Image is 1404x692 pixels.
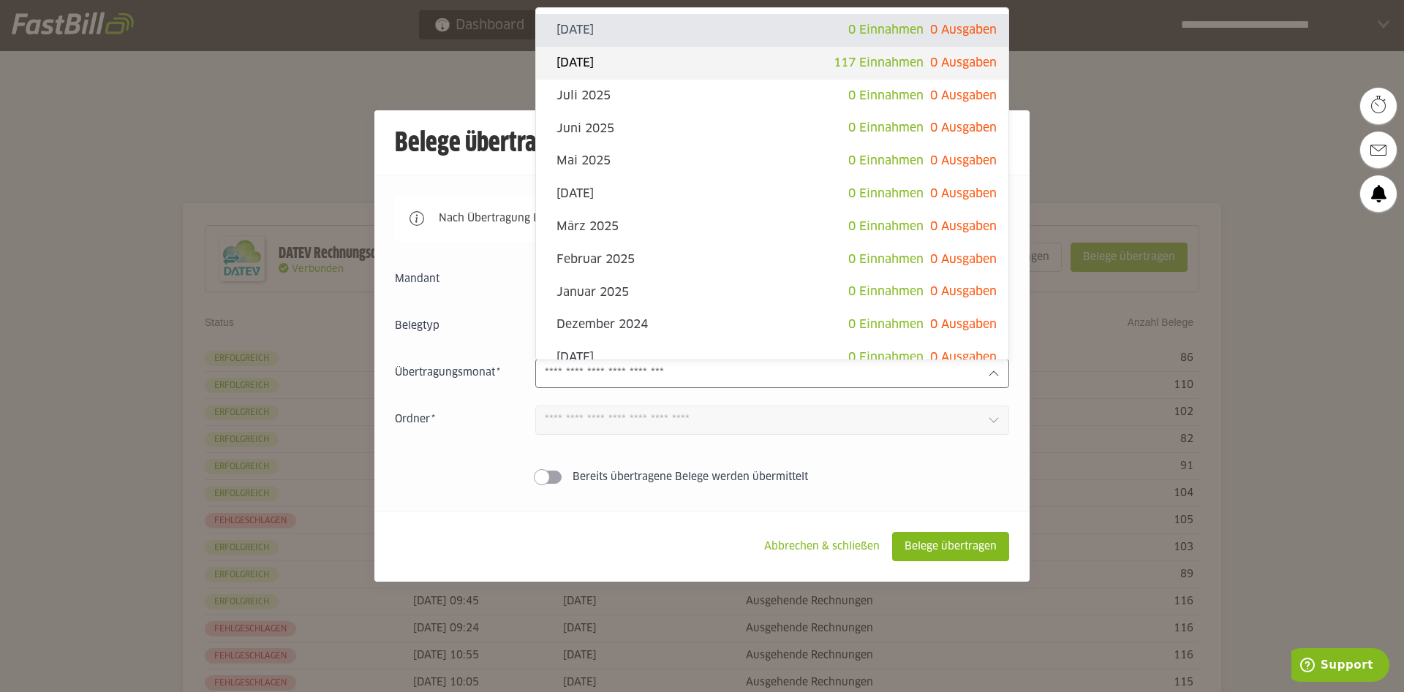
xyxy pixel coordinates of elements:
sl-option: März 2025 [536,210,1008,243]
span: 0 Einnahmen [848,286,924,297]
sl-button: Belege übertragen [892,532,1009,561]
span: 0 Ausgaben [930,24,997,36]
span: 0 Ausgaben [930,122,997,134]
sl-option: [DATE] [536,47,1008,80]
sl-option: Mai 2025 [536,145,1008,178]
span: 0 Einnahmen [848,155,924,167]
span: 0 Ausgaben [930,351,997,363]
span: 0 Einnahmen [848,351,924,363]
iframe: Öffnet ein Widget, in dem Sie weitere Informationen finden [1291,648,1389,685]
span: 0 Einnahmen [848,188,924,199]
span: 0 Einnahmen [848,221,924,232]
sl-option: Januar 2025 [536,275,1008,308]
span: 0 Einnahmen [848,319,924,330]
sl-switch: Bereits übertragene Belege werden übermittelt [395,470,1009,484]
sl-option: Juli 2025 [536,80,1008,113]
span: 0 Ausgaben [930,155,997,167]
span: 117 Einnahmen [834,57,924,69]
span: 0 Ausgaben [930,188,997,199]
span: 0 Einnahmen [848,254,924,265]
span: 0 Ausgaben [930,57,997,69]
span: 0 Ausgaben [930,254,997,265]
span: 0 Ausgaben [930,221,997,232]
span: 0 Ausgaben [930,319,997,330]
sl-button: Abbrechen & schließen [752,532,892,561]
sl-option: [DATE] [536,341,1008,374]
sl-option: Dezember 2024 [536,308,1008,341]
sl-option: [DATE] [536,14,1008,47]
span: 0 Ausgaben [930,90,997,102]
span: 0 Ausgaben [930,286,997,297]
sl-option: Februar 2025 [536,243,1008,276]
span: 0 Einnahmen [848,122,924,134]
sl-option: Juni 2025 [536,112,1008,145]
sl-option: [DATE] [536,178,1008,210]
span: 0 Einnahmen [848,24,924,36]
span: 0 Einnahmen [848,90,924,102]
